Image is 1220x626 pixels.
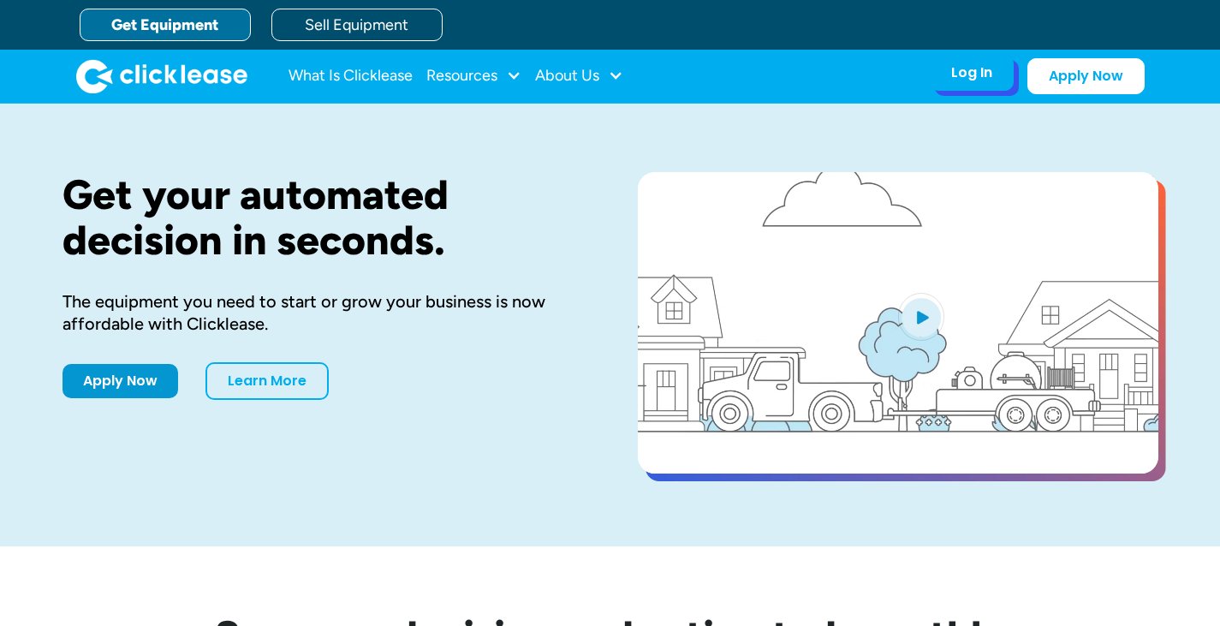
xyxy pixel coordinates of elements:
[76,59,247,93] img: Clicklease logo
[951,64,992,81] div: Log In
[535,59,623,93] div: About Us
[62,364,178,398] a: Apply Now
[80,9,251,41] a: Get Equipment
[62,290,583,335] div: The equipment you need to start or grow your business is now affordable with Clicklease.
[205,362,329,400] a: Learn More
[76,59,247,93] a: home
[1027,58,1145,94] a: Apply Now
[271,9,443,41] a: Sell Equipment
[289,59,413,93] a: What Is Clicklease
[426,59,521,93] div: Resources
[62,172,583,263] h1: Get your automated decision in seconds.
[638,172,1158,474] a: open lightbox
[898,293,944,341] img: Blue play button logo on a light blue circular background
